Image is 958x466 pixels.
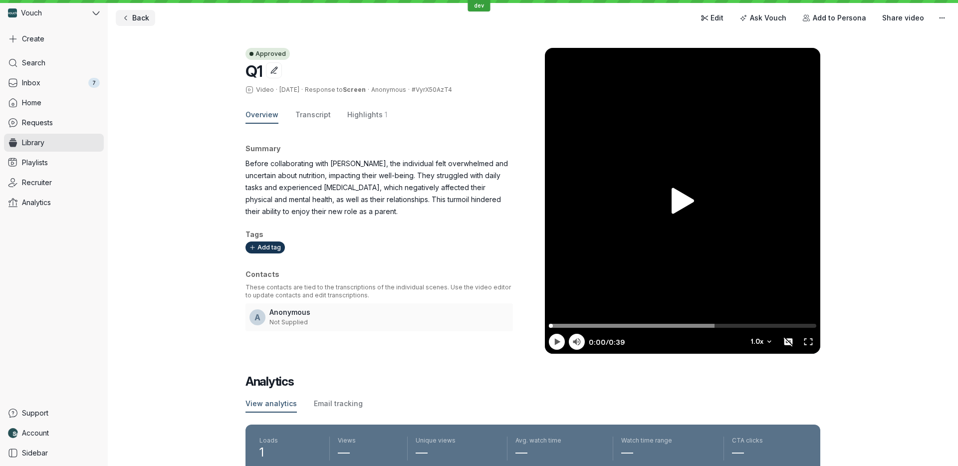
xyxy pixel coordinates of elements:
[266,62,282,78] button: Edit title
[22,158,48,168] span: Playlists
[347,110,383,120] span: Highlights
[876,10,930,26] button: Share video
[22,408,48,418] span: Support
[416,437,499,445] span: Unique views
[4,4,104,22] button: Vouch avatarVouch
[338,437,399,445] span: Views
[4,174,104,192] a: Recruiter
[245,230,263,238] span: Tags
[796,10,872,26] button: Add to Persona
[4,424,104,442] a: Nathan Weinstock avatarAccount
[4,54,104,72] a: Search
[22,98,41,108] span: Home
[4,74,104,92] a: Inbox7
[515,445,605,461] span: —
[406,86,412,94] span: ·
[245,144,280,153] span: Summary
[8,428,18,438] img: Nathan Weinstock avatar
[621,445,716,461] span: —
[366,86,371,94] span: ·
[305,86,366,93] span: Response to
[245,399,297,409] span: View analytics
[245,110,278,120] span: Overview
[934,10,950,26] button: More actions
[295,110,331,120] span: Transcript
[269,318,308,326] span: Not Supplied
[22,138,44,148] span: Library
[269,307,509,317] h3: Anonymous
[22,78,40,88] span: Inbox
[750,13,786,23] span: Ask Vouch
[116,10,155,26] a: Back
[22,198,51,208] span: Analytics
[245,283,513,299] p: These contacts are tied to the transcriptions of the individual scenes. Use the video editor to u...
[245,61,262,81] span: Q1
[22,58,45,68] span: Search
[245,374,820,390] h2: Analytics
[22,34,44,44] span: Create
[299,86,305,94] span: ·
[245,270,279,278] span: Contacts
[22,428,49,438] span: Account
[621,437,716,445] span: Watch time range
[4,4,90,22] div: Vouch
[245,158,513,218] p: Before collaborating with [PERSON_NAME], the individual felt overwhelmed and uncertain about nutr...
[259,437,321,445] span: Loads
[22,448,48,458] span: Sidebar
[4,114,104,132] a: Requests
[4,30,104,48] button: Create
[21,8,42,18] span: Vouch
[416,445,499,461] span: —
[4,134,104,152] a: Library
[254,312,260,322] span: A
[711,13,723,23] span: Edit
[132,13,149,23] span: Back
[274,86,279,94] span: ·
[412,86,452,93] span: #VyrX50AzT4
[88,78,100,88] div: 7
[515,437,605,445] span: Avg. watch time
[4,94,104,112] a: Home
[343,86,366,93] a: Screen
[882,13,924,23] span: Share video
[4,194,104,212] a: Analytics
[4,404,104,422] a: Support
[279,86,299,93] span: [DATE]
[22,178,52,188] span: Recruiter
[733,10,792,26] button: Ask Vouch
[385,110,387,120] span: 1
[338,445,399,461] span: —
[813,13,866,23] span: Add to Persona
[732,437,806,445] span: CTA clicks
[4,154,104,172] a: Playlists
[732,445,806,461] span: —
[4,444,104,462] a: Sidebar
[245,48,290,60] button: Approved
[695,10,730,26] a: Edit
[256,86,274,94] span: Video
[8,8,17,17] img: Vouch avatar
[22,118,53,128] span: Requests
[259,445,321,461] span: 1
[245,241,285,253] button: Add tag
[371,86,406,93] span: Anonymous
[314,399,363,409] span: Email tracking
